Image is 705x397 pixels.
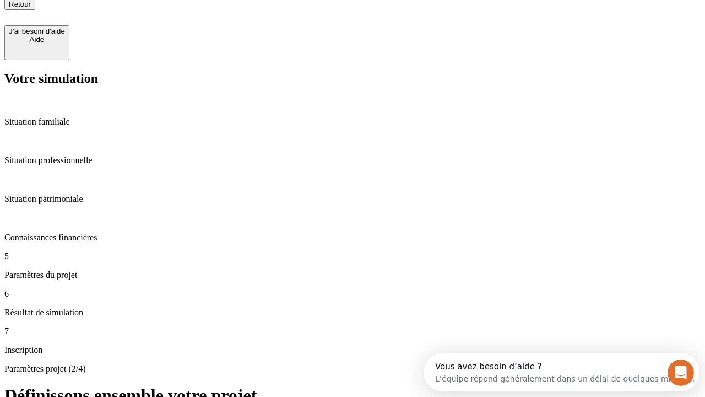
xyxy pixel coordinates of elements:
p: Paramètres du projet [4,270,701,280]
h2: Votre simulation [4,71,701,86]
button: J’ai besoin d'aideAide [4,25,69,60]
p: Situation familiale [4,117,701,127]
p: Paramètres projet (2/4) [4,364,701,374]
div: Ouvrir le Messenger Intercom [4,4,303,35]
div: Aide [9,35,65,44]
p: Situation patrimoniale [4,194,701,204]
p: 7 [4,326,701,336]
p: 6 [4,289,701,299]
p: Situation professionnelle [4,155,701,165]
div: L’équipe répond généralement dans un délai de quelques minutes. [12,18,271,30]
p: Inscription [4,345,701,355]
p: Résultat de simulation [4,308,701,318]
iframe: Intercom live chat [668,360,694,386]
div: J’ai besoin d'aide [9,27,65,35]
div: Vous avez besoin d’aide ? [12,9,271,18]
p: 5 [4,251,701,261]
p: Connaissances financières [4,233,701,243]
iframe: Intercom live chat discovery launcher [424,353,699,391]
